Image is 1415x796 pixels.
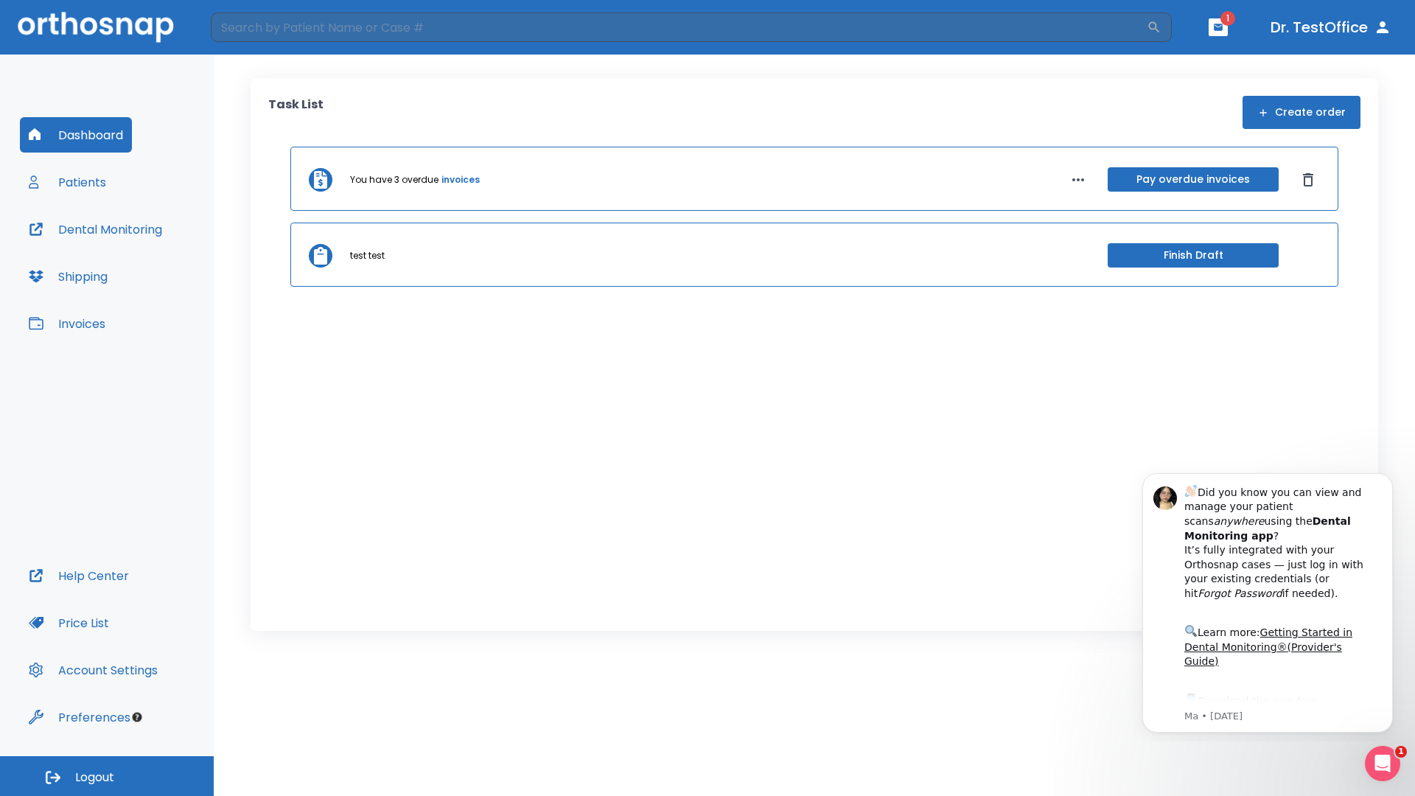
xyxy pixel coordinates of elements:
[1365,746,1400,781] iframe: Intercom live chat
[20,558,138,593] button: Help Center
[64,231,250,307] div: Download the app: | ​ Let us know if you need help getting started!
[1395,746,1407,758] span: 1
[75,769,114,786] span: Logout
[350,173,439,186] p: You have 3 overdue
[1120,460,1415,741] iframe: Intercom notifications message
[20,306,114,341] button: Invoices
[350,249,385,262] p: test test
[64,250,250,263] p: Message from Ma, sent 8w ago
[20,212,171,247] button: Dental Monitoring
[20,164,115,200] button: Patients
[20,605,118,640] button: Price List
[1220,11,1235,26] span: 1
[1108,167,1279,192] button: Pay overdue invoices
[1296,168,1320,192] button: Dismiss
[20,259,116,294] button: Shipping
[441,173,480,186] a: invoices
[1108,243,1279,268] button: Finish Draft
[20,699,139,735] button: Preferences
[130,711,144,724] div: Tooltip anchor
[250,23,262,35] button: Dismiss notification
[211,13,1147,42] input: Search by Patient Name or Case #
[1243,96,1360,129] button: Create order
[1265,14,1397,41] button: Dr. TestOffice
[18,12,174,42] img: Orthosnap
[268,96,324,129] p: Task List
[64,235,195,262] a: App Store
[20,117,132,153] button: Dashboard
[20,652,167,688] button: Account Settings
